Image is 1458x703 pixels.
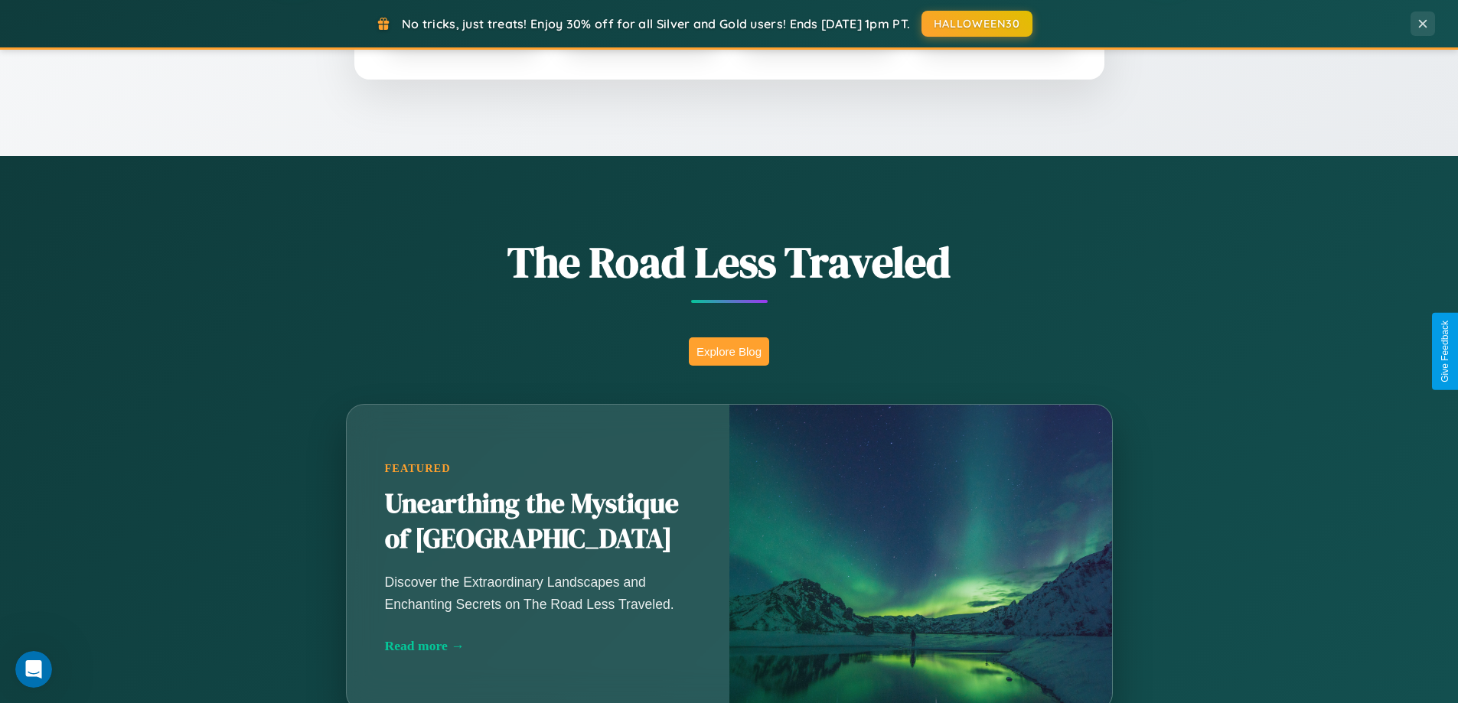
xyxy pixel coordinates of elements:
iframe: Intercom live chat [15,651,52,688]
button: Explore Blog [689,337,769,366]
h1: The Road Less Traveled [270,233,1189,291]
span: No tricks, just treats! Enjoy 30% off for all Silver and Gold users! Ends [DATE] 1pm PT. [402,16,910,31]
p: Discover the Extraordinary Landscapes and Enchanting Secrets on The Road Less Traveled. [385,571,691,614]
div: Give Feedback [1440,321,1450,382]
div: Featured [385,462,691,475]
button: HALLOWEEN30 [921,11,1032,37]
h2: Unearthing the Mystique of [GEOGRAPHIC_DATA] [385,487,691,557]
div: Read more → [385,638,691,654]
